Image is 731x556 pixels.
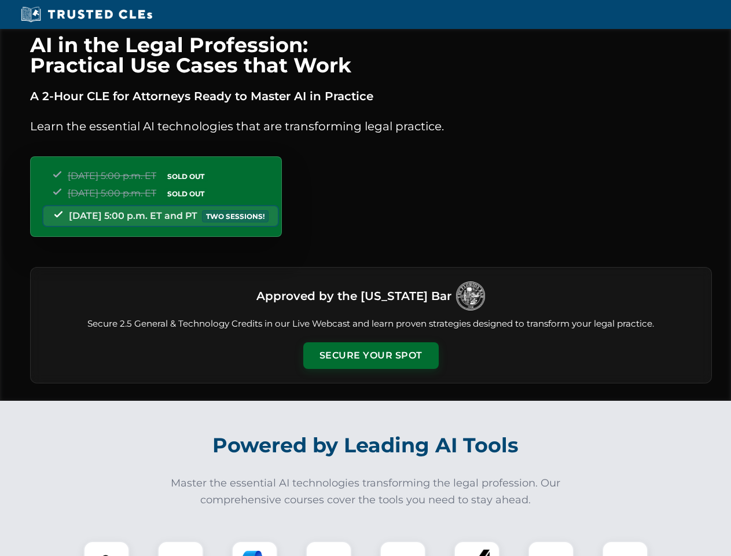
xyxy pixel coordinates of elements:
h2: Powered by Leading AI Tools [45,425,686,466]
span: SOLD OUT [163,188,208,200]
img: Logo [456,281,485,310]
span: [DATE] 5:00 p.m. ET [68,170,156,181]
p: Master the essential AI technologies transforming the legal profession. Our comprehensive courses... [163,475,568,509]
img: Trusted CLEs [17,6,156,23]
p: Learn the essential AI technologies that are transforming legal practice. [30,117,712,136]
p: A 2-Hour CLE for Attorneys Ready to Master AI in Practice [30,87,712,105]
button: Secure Your Spot [303,342,439,369]
span: SOLD OUT [163,170,208,182]
span: [DATE] 5:00 p.m. ET [68,188,156,199]
h1: AI in the Legal Profession: Practical Use Cases that Work [30,35,712,75]
h3: Approved by the [US_STATE] Bar [256,286,451,306]
p: Secure 2.5 General & Technology Credits in our Live Webcast and learn proven strategies designed ... [45,317,697,331]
